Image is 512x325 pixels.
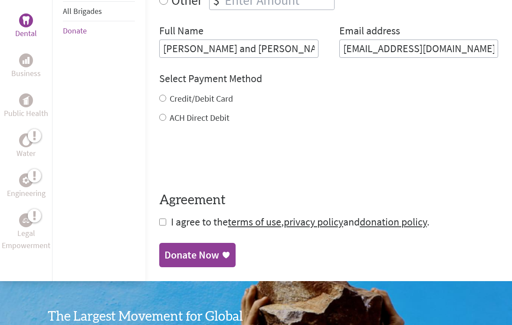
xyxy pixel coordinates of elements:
[15,13,37,40] a: DentalDental
[171,215,430,229] span: I agree to the , and .
[15,27,37,40] p: Dental
[63,26,87,36] a: Donate
[2,213,50,252] a: Legal EmpowermentLegal Empowerment
[170,112,230,123] label: ACH Direct Debit
[11,67,41,80] p: Business
[159,141,291,175] iframe: reCAPTCHA
[23,57,30,64] img: Business
[284,215,343,229] a: privacy policy
[23,176,30,183] img: Engineering
[19,133,33,147] div: Water
[23,135,30,145] img: Water
[228,215,281,229] a: terms of use
[339,24,400,40] label: Email address
[2,227,50,252] p: Legal Empowerment
[4,107,48,119] p: Public Health
[7,187,46,199] p: Engineering
[19,93,33,107] div: Public Health
[63,6,102,16] a: All Brigades
[19,13,33,27] div: Dental
[159,72,498,86] h4: Select Payment Method
[170,93,233,104] label: Credit/Debit Card
[339,40,499,58] input: Your Email
[164,248,219,262] div: Donate Now
[7,173,46,199] a: EngineeringEngineering
[159,24,203,40] label: Full Name
[4,93,48,119] a: Public HealthPublic Health
[19,213,33,227] div: Legal Empowerment
[63,1,135,21] li: All Brigades
[19,53,33,67] div: Business
[23,16,30,24] img: Dental
[16,133,36,159] a: WaterWater
[63,21,135,40] li: Donate
[159,243,236,267] a: Donate Now
[11,53,41,80] a: BusinessBusiness
[159,192,498,208] h4: Agreement
[23,218,30,223] img: Legal Empowerment
[23,96,30,105] img: Public Health
[19,173,33,187] div: Engineering
[360,215,427,229] a: donation policy
[16,147,36,159] p: Water
[159,40,318,58] input: Enter Full Name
